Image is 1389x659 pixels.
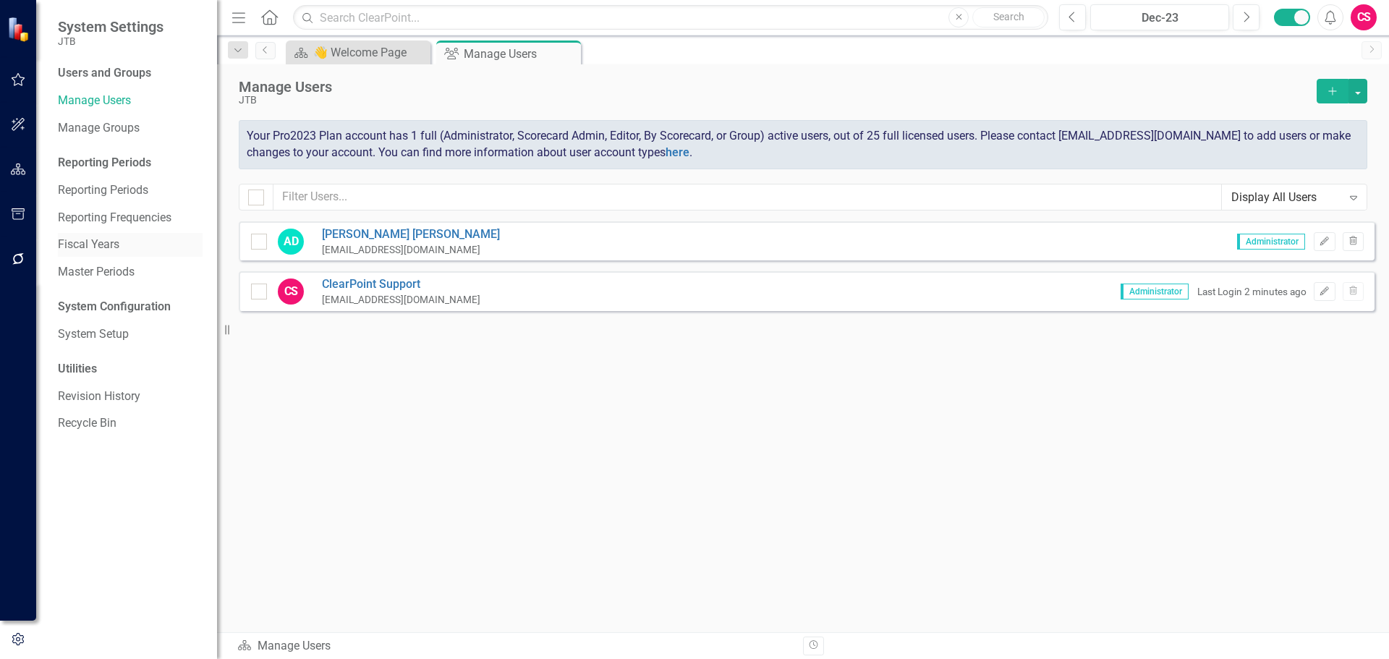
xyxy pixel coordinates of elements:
a: here [666,145,689,159]
a: Recycle Bin [58,415,203,432]
div: Users and Groups [58,65,203,82]
a: System Setup [58,326,203,343]
small: JTB [58,35,163,47]
a: Master Periods [58,264,203,281]
input: Filter Users... [273,184,1222,211]
button: CS [1351,4,1377,30]
div: 👋 Welcome Page [313,43,427,61]
div: System Configuration [58,299,203,315]
a: Reporting Frequencies [58,210,203,226]
div: Display All Users [1231,189,1342,205]
span: Your Pro2023 Plan account has 1 full (Administrator, Scorecard Admin, Editor, By Scorecard, or Gr... [247,129,1351,159]
div: Utilities [58,361,203,378]
button: Dec-23 [1090,4,1229,30]
a: Manage Groups [58,120,203,137]
div: Manage Users [237,638,792,655]
a: Fiscal Years [58,237,203,253]
a: ClearPoint Support [322,276,480,293]
button: Search [972,7,1045,27]
a: Reporting Periods [58,182,203,199]
input: Search ClearPoint... [293,5,1048,30]
div: Manage Users [239,79,1309,95]
span: Administrator [1237,234,1305,250]
span: Administrator [1121,284,1189,299]
a: Revision History [58,388,203,405]
div: Last Login 2 minutes ago [1197,285,1307,299]
a: 👋 Welcome Page [289,43,427,61]
span: Search [993,11,1024,22]
div: [EMAIL_ADDRESS][DOMAIN_NAME] [322,293,480,307]
div: AD [278,229,304,255]
div: CS [278,279,304,305]
div: Manage Users [464,45,577,63]
span: System Settings [58,18,163,35]
div: JTB [239,95,1309,106]
div: [EMAIL_ADDRESS][DOMAIN_NAME] [322,243,500,257]
div: Reporting Periods [58,155,203,171]
img: ClearPoint Strategy [7,16,33,41]
a: Manage Users [58,93,203,109]
a: [PERSON_NAME] [PERSON_NAME] [322,226,500,243]
div: Dec-23 [1095,9,1224,27]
